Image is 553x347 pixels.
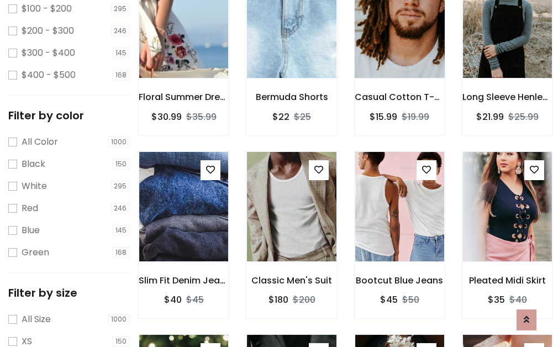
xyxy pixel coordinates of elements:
[186,111,217,123] del: $35.99
[246,92,336,102] h6: Bermuda Shorts
[22,2,72,15] label: $100 - $200
[22,224,40,237] label: Blue
[113,225,130,236] span: 145
[246,275,336,286] h6: Classic Men's Suit
[22,313,51,326] label: All Size
[294,111,311,123] del: $25
[113,70,130,81] span: 168
[8,109,130,122] h5: Filter by color
[164,295,182,305] h6: $40
[111,203,130,214] span: 246
[22,69,76,82] label: $400 - $500
[111,25,130,36] span: 246
[113,247,130,258] span: 168
[402,293,419,306] del: $50
[268,295,288,305] h6: $180
[108,314,130,325] span: 1000
[355,92,445,102] h6: Casual Cotton T-Shirt
[113,159,130,170] span: 150
[186,293,204,306] del: $45
[22,246,49,259] label: Green
[380,295,398,305] h6: $45
[293,293,315,306] del: $200
[462,275,552,286] h6: Pleated Midi Skirt
[22,180,47,193] label: White
[22,135,58,149] label: All Color
[509,293,527,306] del: $40
[476,112,504,122] h6: $21.99
[402,111,429,123] del: $19.99
[111,181,130,192] span: 295
[22,157,45,171] label: Black
[108,136,130,148] span: 1000
[22,202,38,215] label: Red
[272,112,289,122] h6: $22
[462,92,552,102] h6: Long Sleeve Henley T-Shirt
[113,336,130,347] span: 150
[113,48,130,59] span: 145
[151,112,182,122] h6: $30.99
[488,295,505,305] h6: $35
[370,112,397,122] h6: $15.99
[355,275,445,286] h6: Bootcut Blue Jeans
[22,24,74,38] label: $200 - $300
[22,46,75,60] label: $300 - $400
[139,92,229,102] h6: Floral Summer Dress
[111,3,130,14] span: 295
[8,286,130,299] h5: Filter by size
[139,275,229,286] h6: Slim Fit Denim Jeans
[508,111,539,123] del: $25.99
